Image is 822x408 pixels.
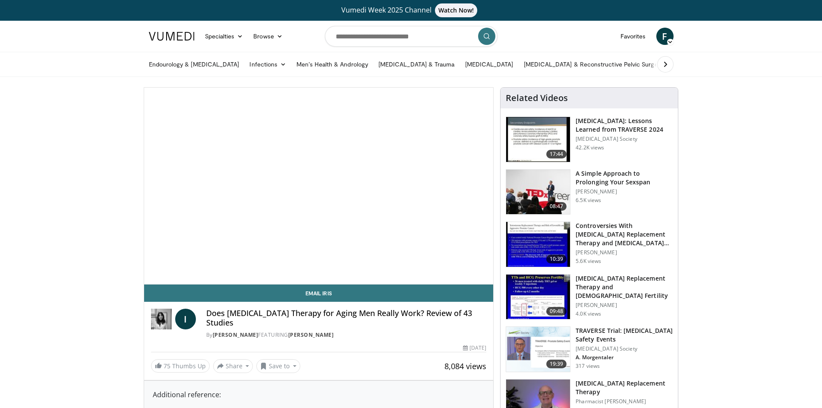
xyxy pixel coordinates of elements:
[506,327,570,372] img: 9812f22f-d817-4923-ae6c-a42f6b8f1c21.png.150x105_q85_crop-smart_upscale.png
[576,302,673,309] p: [PERSON_NAME]
[506,275,570,319] img: 58e29ddd-d015-4cd9-bf96-f28e303b730c.150x105_q85_crop-smart_upscale.jpg
[546,360,567,368] span: 19:39
[506,222,570,267] img: 418933e4-fe1c-4c2e-be56-3ce3ec8efa3b.150x105_q85_crop-smart_upscale.jpg
[288,331,334,338] a: [PERSON_NAME]
[506,170,570,215] img: c4bd4661-e278-4c34-863c-57c104f39734.150x105_q85_crop-smart_upscale.jpg
[151,309,172,329] img: Dr. Iris Gorfinkel
[576,274,673,300] h3: [MEDICAL_DATA] Replacement Therapy and [DEMOGRAPHIC_DATA] Fertility
[576,221,673,247] h3: Controversies With [MEDICAL_DATA] Replacement Therapy and [MEDICAL_DATA] Can…
[144,56,245,73] a: Endourology & [MEDICAL_DATA]
[506,117,673,162] a: 17:44 [MEDICAL_DATA]: Lessons Learned from TRAVERSE 2024 [MEDICAL_DATA] Society 42.2K views
[175,309,196,329] a: I
[435,3,478,17] span: Watch Now!
[248,28,288,45] a: Browse
[656,28,674,45] a: F
[506,169,673,215] a: 08:47 A Simple Approach to Prolonging Your Sexspan [PERSON_NAME] 6.5K views
[546,202,567,211] span: 08:47
[576,144,604,151] p: 42.2K views
[213,359,253,373] button: Share
[576,136,673,142] p: [MEDICAL_DATA] Society
[576,197,601,204] p: 6.5K views
[144,285,494,302] a: Email Iris
[325,26,498,47] input: Search topics, interventions
[256,359,300,373] button: Save to
[576,354,673,361] p: A. Morgentaler
[506,274,673,320] a: 09:48 [MEDICAL_DATA] Replacement Therapy and [DEMOGRAPHIC_DATA] Fertility [PERSON_NAME] 4.0K views
[151,359,210,373] a: 75 Thumbs Up
[506,117,570,162] img: 1317c62a-2f0d-4360-bee0-b1bff80fed3c.150x105_q85_crop-smart_upscale.jpg
[546,307,567,316] span: 09:48
[576,379,673,396] h3: [MEDICAL_DATA] Replacement Therapy
[576,310,601,317] p: 4.0K views
[576,258,601,265] p: 5.6K views
[144,88,494,285] video-js: Video Player
[244,56,291,73] a: Infections
[576,345,673,352] p: [MEDICAL_DATA] Society
[546,150,567,158] span: 17:44
[576,249,673,256] p: [PERSON_NAME]
[164,362,170,370] span: 75
[200,28,249,45] a: Specialties
[546,255,567,263] span: 10:39
[206,331,487,339] div: By FEATURING
[519,56,668,73] a: [MEDICAL_DATA] & Reconstructive Pelvic Surgery
[506,326,673,372] a: 19:39 TRAVERSE Trial: [MEDICAL_DATA] Safety Events [MEDICAL_DATA] Society A. Morgentaler 317 views
[463,344,486,352] div: [DATE]
[576,363,600,370] p: 317 views
[206,309,487,327] h4: Does [MEDICAL_DATA] Therapy for Aging Men Really Work? Review of 43 Studies
[615,28,651,45] a: Favorites
[149,32,195,41] img: VuMedi Logo
[150,3,672,17] a: Vumedi Week 2025 ChannelWatch Now!
[576,326,673,344] h3: TRAVERSE Trial: [MEDICAL_DATA] Safety Events
[460,56,519,73] a: [MEDICAL_DATA]
[506,221,673,267] a: 10:39 Controversies With [MEDICAL_DATA] Replacement Therapy and [MEDICAL_DATA] Can… [PERSON_NAME]...
[576,117,673,134] h3: [MEDICAL_DATA]: Lessons Learned from TRAVERSE 2024
[213,331,258,338] a: [PERSON_NAME]
[506,93,568,103] h4: Related Videos
[444,361,486,371] span: 8,084 views
[576,188,673,195] p: [PERSON_NAME]
[291,56,373,73] a: Men’s Health & Andrology
[576,398,673,405] p: Pharmacist [PERSON_NAME]
[373,56,460,73] a: [MEDICAL_DATA] & Trauma
[576,169,673,187] h3: A Simple Approach to Prolonging Your Sexspan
